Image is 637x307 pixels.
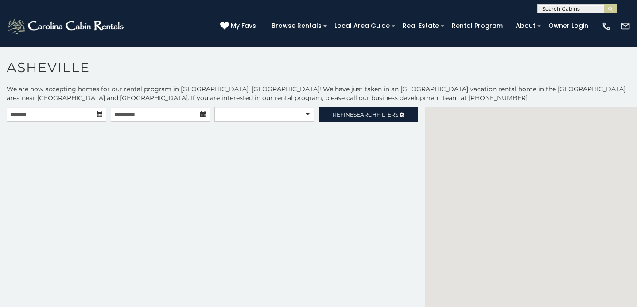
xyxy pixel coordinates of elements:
img: mail-regular-white.png [621,21,630,31]
a: Browse Rentals [267,19,326,33]
a: Rental Program [447,19,507,33]
img: phone-regular-white.png [602,21,611,31]
img: White-1-2.png [7,17,126,35]
a: Owner Login [544,19,593,33]
span: Refine Filters [333,111,398,118]
span: My Favs [231,21,256,31]
span: Search [353,111,377,118]
a: My Favs [220,21,258,31]
a: About [511,19,540,33]
a: RefineSearchFilters [318,107,418,122]
a: Real Estate [398,19,443,33]
a: Local Area Guide [330,19,394,33]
